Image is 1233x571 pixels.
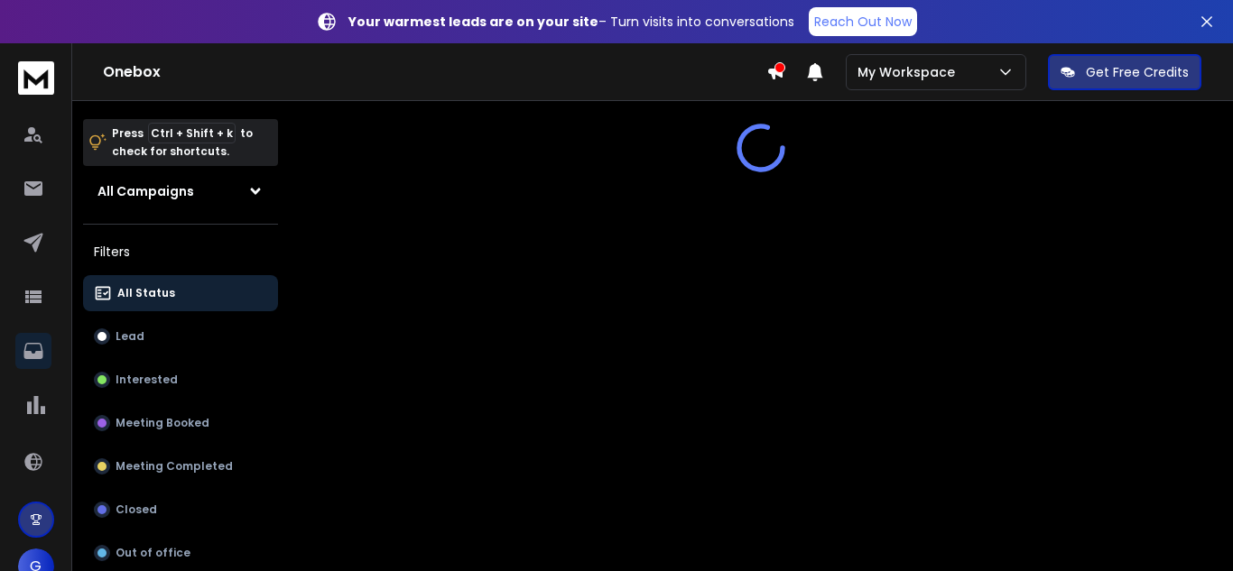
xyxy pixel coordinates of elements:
p: My Workspace [858,63,962,81]
h1: All Campaigns [97,182,194,200]
p: Interested [116,373,178,387]
button: All Status [83,275,278,311]
p: Press to check for shortcuts. [112,124,253,161]
button: Meeting Booked [83,405,278,441]
button: All Campaigns [83,173,278,209]
img: logo [18,61,54,95]
h3: Filters [83,239,278,264]
button: Out of office [83,535,278,571]
p: Meeting Booked [116,416,209,430]
p: Meeting Completed [116,459,233,474]
button: Interested [83,362,278,398]
button: Lead [83,318,278,355]
p: Out of office [116,546,190,560]
strong: Your warmest leads are on your site [348,13,598,31]
p: Lead [116,329,144,344]
p: Reach Out Now [814,13,912,31]
p: – Turn visits into conversations [348,13,794,31]
h1: Onebox [103,61,766,83]
p: Closed [116,502,157,517]
button: Get Free Credits [1048,54,1201,90]
span: Ctrl + Shift + k [148,123,236,143]
p: Get Free Credits [1086,63,1189,81]
p: All Status [117,286,175,300]
a: Reach Out Now [809,7,917,36]
button: Meeting Completed [83,448,278,484]
button: Closed [83,492,278,528]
